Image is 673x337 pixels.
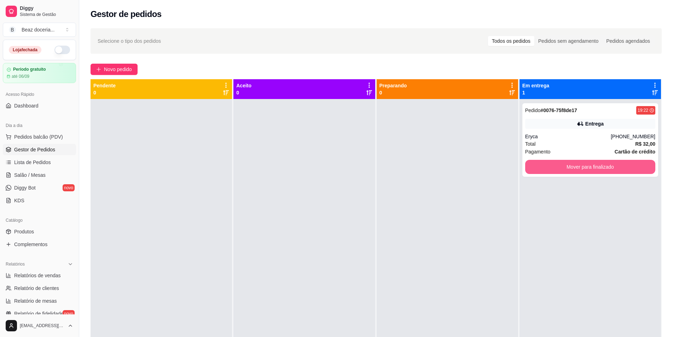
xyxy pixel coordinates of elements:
button: Pedidos balcão (PDV) [3,131,76,143]
span: B [9,26,16,33]
span: Selecione o tipo dos pedidos [98,37,161,45]
button: [EMAIL_ADDRESS][DOMAIN_NAME] [3,317,76,334]
span: KDS [14,197,24,204]
strong: R$ 32,00 [635,141,655,147]
a: Diggy Botnovo [3,182,76,193]
span: Lista de Pedidos [14,159,51,166]
span: Salão / Mesas [14,172,46,179]
p: Em entrega [522,82,549,89]
p: 0 [236,89,251,96]
span: Relatório de mesas [14,297,57,304]
article: Período gratuito [13,67,46,72]
div: Pedidos agendados [602,36,654,46]
span: [EMAIL_ADDRESS][DOMAIN_NAME] [20,323,65,329]
span: Relatório de fidelidade [14,310,63,317]
a: Relatório de clientes [3,283,76,294]
a: Lista de Pedidos [3,157,76,168]
span: Dashboard [14,102,39,109]
span: Diggy Bot [14,184,36,191]
div: [PHONE_NUMBER] [611,133,655,140]
a: Produtos [3,226,76,237]
a: Período gratuitoaté 06/09 [3,63,76,83]
div: 19:22 [638,108,648,113]
span: Complementos [14,241,47,248]
a: Salão / Mesas [3,169,76,181]
div: Acesso Rápido [3,89,76,100]
h2: Gestor de pedidos [91,8,162,20]
a: Gestor de Pedidos [3,144,76,155]
p: Aceito [236,82,251,89]
span: Relatório de clientes [14,285,59,292]
div: Todos os pedidos [488,36,534,46]
button: Mover para finalizado [525,160,655,174]
span: Total [525,140,536,148]
div: Eryca [525,133,611,140]
button: Select a team [3,23,76,37]
strong: Cartão de crédito [615,149,655,155]
div: Entrega [585,120,604,127]
p: 0 [379,89,407,96]
button: Alterar Status [54,46,70,54]
span: Gestor de Pedidos [14,146,55,153]
a: Dashboard [3,100,76,111]
span: Relatórios de vendas [14,272,61,279]
div: Catálogo [3,215,76,226]
span: Sistema de Gestão [20,12,73,17]
a: Relatório de mesas [3,295,76,307]
p: Preparando [379,82,407,89]
div: Beaz doceria ... [22,26,54,33]
strong: # 0076-75f8de17 [540,108,577,113]
span: Pagamento [525,148,551,156]
p: 0 [93,89,116,96]
a: Relatórios de vendas [3,270,76,281]
div: Pedidos sem agendamento [534,36,602,46]
a: Complementos [3,239,76,250]
span: Diggy [20,5,73,12]
span: Relatórios [6,261,25,267]
article: até 06/09 [12,74,29,79]
div: Dia a dia [3,120,76,131]
button: Novo pedido [91,64,138,75]
span: Pedido [525,108,541,113]
a: DiggySistema de Gestão [3,3,76,20]
p: 1 [522,89,549,96]
div: Loja fechada [9,46,41,54]
a: Relatório de fidelidadenovo [3,308,76,319]
span: Produtos [14,228,34,235]
span: Novo pedido [104,65,132,73]
p: Pendente [93,82,116,89]
span: plus [96,67,101,72]
a: KDS [3,195,76,206]
span: Pedidos balcão (PDV) [14,133,63,140]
